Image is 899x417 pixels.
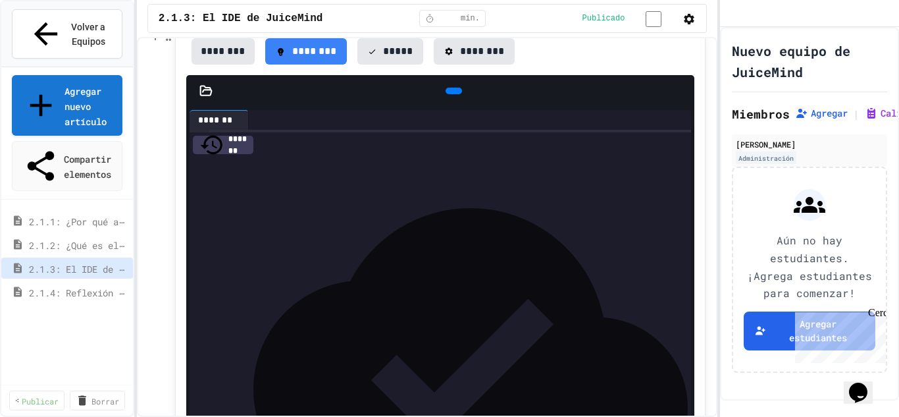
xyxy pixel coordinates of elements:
button: Agregar [795,106,848,120]
div: ¡Chatea con nosotros ahora!Cerca [5,5,91,96]
button: Agregar estudiantes [744,312,875,350]
font: Publicar [22,396,59,406]
font: Volver a Equipos [71,22,105,47]
font: 2.1.1: ¿Por qué aprender a programar? [29,213,224,228]
font: | [853,107,860,121]
iframe: widget de chat [790,307,886,363]
font: Miembros [732,107,790,123]
input: alternar publicación [630,11,677,27]
font: Nuevo equipo de JuiceMind [732,42,850,80]
font: [PERSON_NAME] [736,139,796,150]
font: Agregar [811,107,848,119]
font: 2.1.4: Reflexión - Tecnología en evolución [29,285,250,299]
font: Aún no hay estudiantes. ¡Agrega estudiantes para comenzar! [747,233,872,300]
font: Agregar nuevo artículo [64,85,107,128]
iframe: widget de chat [844,364,886,404]
font: 2.1.2: ¿Qué es el Código? [29,237,161,252]
button: Volver a Equipos [12,9,122,59]
font: Compartir elementos [64,153,111,181]
div: El contenido se publica y es visible para los estudiantes. [582,11,678,27]
font: Borrar [91,396,119,406]
font: Administración [738,154,794,163]
font: 2.1.3: El IDE de JuiceMind [29,261,166,275]
font: mín. [461,14,480,23]
font: Publicado [582,14,625,23]
font: 2.1.3: El IDE de JuiceMind [159,13,323,24]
